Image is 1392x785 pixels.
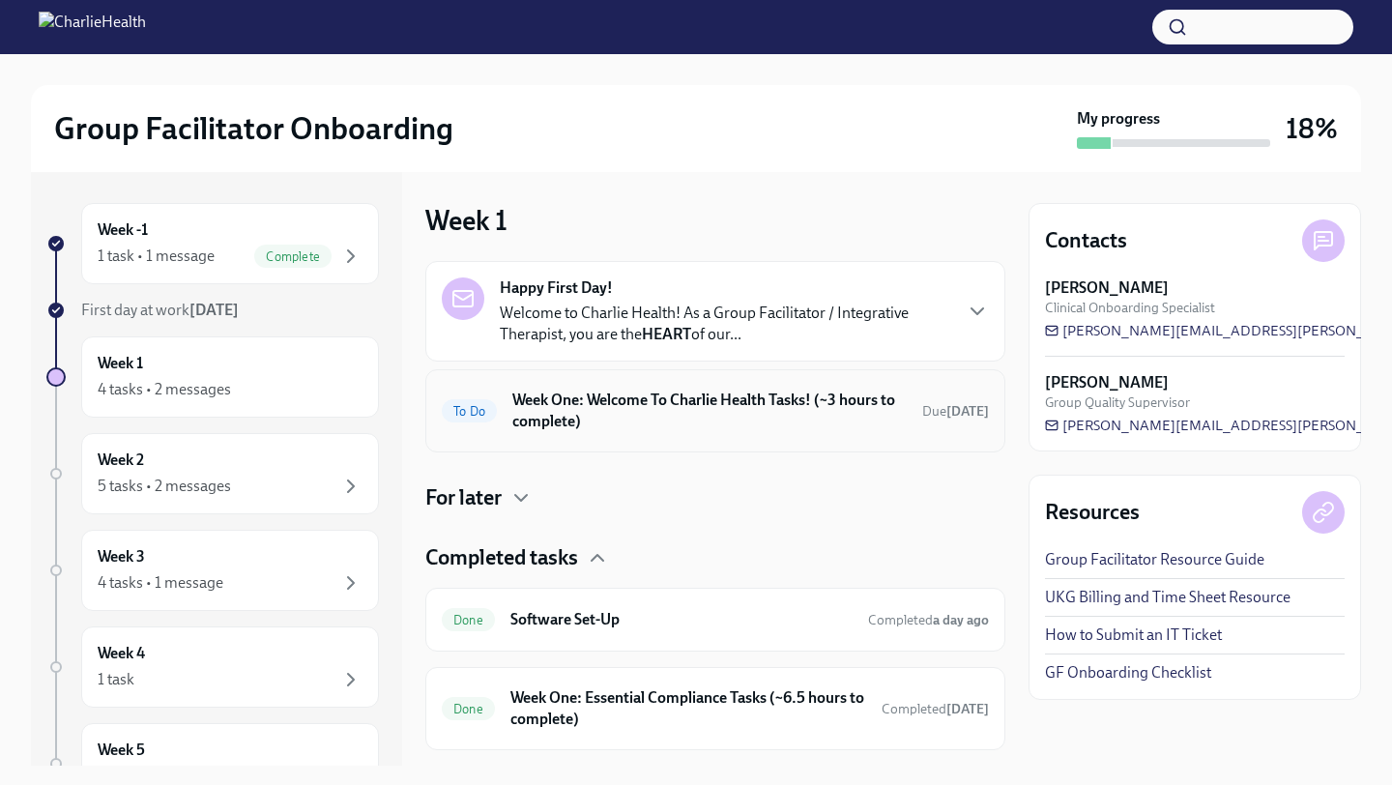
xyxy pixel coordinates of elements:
[425,543,578,572] h4: Completed tasks
[510,687,866,730] h6: Week One: Essential Compliance Tasks (~6.5 hours to complete)
[868,611,989,629] span: September 16th, 2025 20:30
[500,277,613,299] strong: Happy First Day!
[46,530,379,611] a: Week 34 tasks • 1 message
[946,403,989,420] strong: [DATE]
[98,643,145,664] h6: Week 4
[442,386,989,436] a: To DoWeek One: Welcome To Charlie Health Tasks! (~3 hours to complete)Due[DATE]
[425,483,1005,512] div: For later
[1045,299,1215,317] span: Clinical Onboarding Specialist
[510,609,853,630] h6: Software Set-Up
[642,325,691,343] strong: HEART
[442,404,497,419] span: To Do
[1045,226,1127,255] h4: Contacts
[46,300,379,321] a: First day at work[DATE]
[868,612,989,628] span: Completed
[46,433,379,514] a: Week 25 tasks • 2 messages
[1077,108,1160,130] strong: My progress
[98,546,145,567] h6: Week 3
[922,402,989,421] span: September 22nd, 2025 09:00
[1045,277,1169,299] strong: [PERSON_NAME]
[425,483,502,512] h4: For later
[46,203,379,284] a: Week -11 task • 1 messageComplete
[512,390,907,432] h6: Week One: Welcome To Charlie Health Tasks! (~3 hours to complete)
[922,403,989,420] span: Due
[98,740,145,761] h6: Week 5
[81,301,239,319] span: First day at work
[254,249,332,264] span: Complete
[1045,662,1211,683] a: GF Onboarding Checklist
[425,203,507,238] h3: Week 1
[442,604,989,635] a: DoneSoftware Set-UpCompleteda day ago
[1045,498,1140,527] h4: Resources
[882,701,989,717] span: Completed
[98,669,134,690] div: 1 task
[98,572,223,594] div: 4 tasks • 1 message
[425,543,1005,572] div: Completed tasks
[98,450,144,471] h6: Week 2
[1045,372,1169,393] strong: [PERSON_NAME]
[189,301,239,319] strong: [DATE]
[46,336,379,418] a: Week 14 tasks • 2 messages
[46,626,379,708] a: Week 41 task
[442,702,495,716] span: Done
[98,476,231,497] div: 5 tasks • 2 messages
[442,613,495,627] span: Done
[1045,625,1222,646] a: How to Submit an IT Ticket
[882,700,989,718] span: September 17th, 2025 21:24
[946,701,989,717] strong: [DATE]
[98,219,148,241] h6: Week -1
[500,303,950,345] p: Welcome to Charlie Health! As a Group Facilitator / Integrative Therapist, you are the of our...
[1286,111,1338,146] h3: 18%
[98,353,143,374] h6: Week 1
[1045,587,1290,608] a: UKG Billing and Time Sheet Resource
[54,109,453,148] h2: Group Facilitator Onboarding
[1045,549,1264,570] a: Group Facilitator Resource Guide
[1045,393,1190,412] span: Group Quality Supervisor
[933,612,989,628] strong: a day ago
[39,12,146,43] img: CharlieHealth
[98,379,231,400] div: 4 tasks • 2 messages
[98,246,215,267] div: 1 task • 1 message
[442,683,989,734] a: DoneWeek One: Essential Compliance Tasks (~6.5 hours to complete)Completed[DATE]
